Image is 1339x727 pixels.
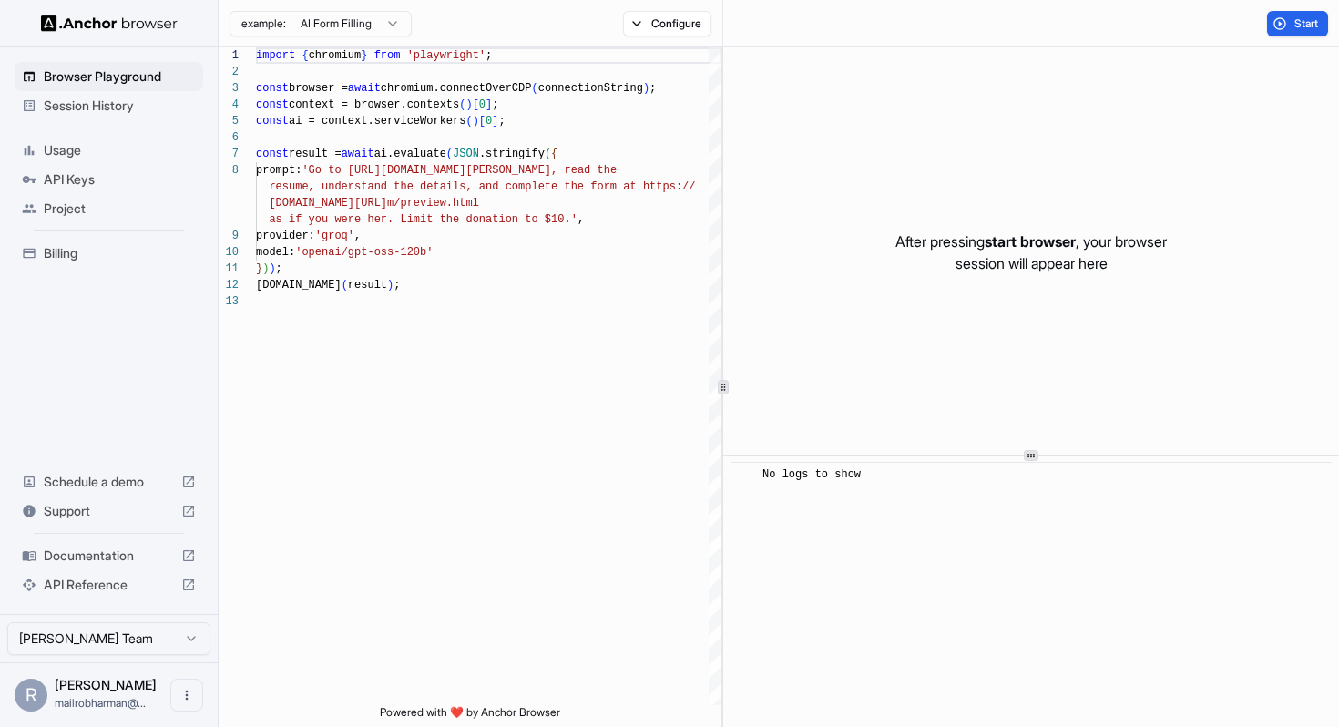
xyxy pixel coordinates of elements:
div: R [15,679,47,712]
span: .stringify [479,148,545,160]
div: Session History [15,91,203,120]
div: Schedule a demo [15,467,203,497]
span: import [256,49,295,62]
span: ( [545,148,551,160]
button: Configure [623,11,711,36]
div: Usage [15,136,203,165]
span: Powered with ❤️ by Anchor Browser [380,705,560,727]
div: 7 [219,146,239,162]
span: ; [498,115,505,128]
span: resume, understand the details, and complete the f [269,180,597,193]
span: const [256,98,289,111]
div: Documentation [15,541,203,570]
span: 'Go to [URL][DOMAIN_NAME][PERSON_NAME], re [302,164,577,177]
span: Session History [44,97,196,115]
span: Rob Harman [55,677,157,692]
span: ( [446,148,453,160]
span: ad the [578,164,617,177]
span: chromium [309,49,362,62]
div: 10 [219,244,239,261]
span: ( [531,82,537,95]
span: ) [262,262,269,275]
span: 'groq' [315,230,354,242]
img: Anchor Logo [41,15,178,32]
div: API Reference [15,570,203,599]
span: ( [465,115,472,128]
span: { [551,148,557,160]
div: 11 [219,261,239,277]
div: Browser Playground [15,62,203,91]
span: m/preview.html [387,197,479,210]
button: Open menu [170,679,203,712]
span: API Reference [44,576,174,594]
div: Project [15,194,203,223]
span: , [578,213,584,226]
span: Start [1294,16,1320,31]
span: 'playwright' [407,49,486,62]
span: No logs to show [762,468,861,481]
span: prompt: [256,164,302,177]
span: { [302,49,308,62]
span: [ [479,115,486,128]
p: After pressing , your browser session will appear here [895,230,1167,274]
span: connectionString [538,82,643,95]
span: ) [473,115,479,128]
span: ; [394,279,400,292]
span: ) [269,262,275,275]
div: Support [15,497,203,526]
span: API Keys [44,170,196,189]
span: } [361,49,367,62]
span: Billing [44,244,196,262]
div: 13 [219,293,239,310]
span: example: [241,16,286,31]
span: ; [492,98,498,111]
div: 4 [219,97,239,113]
span: from [374,49,401,62]
span: ( [342,279,348,292]
span: model: [256,246,295,259]
div: 12 [219,277,239,293]
span: Browser Playground [44,67,196,86]
span: provider: [256,230,315,242]
span: await [348,82,381,95]
span: 0 [486,115,492,128]
span: Support [44,502,174,520]
span: , [354,230,361,242]
span: ​ [740,466,749,484]
span: ] [486,98,492,111]
button: Start [1267,11,1328,36]
span: } [256,262,262,275]
span: result [348,279,387,292]
span: chromium.connectOverCDP [381,82,532,95]
div: API Keys [15,165,203,194]
div: 3 [219,80,239,97]
span: mailrobharman@gmail.com [55,696,146,710]
div: 8 [219,162,239,179]
div: 9 [219,228,239,244]
span: ai.evaluate [374,148,446,160]
span: ( [459,98,465,111]
span: ) [465,98,472,111]
span: const [256,148,289,160]
div: 1 [219,47,239,64]
span: result = [289,148,342,160]
span: ; [276,262,282,275]
span: as if you were her. Limit the donation to $10.' [269,213,577,226]
span: ) [643,82,649,95]
span: JSON [453,148,479,160]
span: start browser [985,232,1076,251]
span: orm at https:// [597,180,695,193]
span: ] [492,115,498,128]
span: [DOMAIN_NAME][URL] [269,197,387,210]
span: 'openai/gpt-oss-120b' [295,246,433,259]
span: ; [649,82,656,95]
span: ) [387,279,394,292]
span: ai = context.serviceWorkers [289,115,465,128]
div: 5 [219,113,239,129]
div: 2 [219,64,239,80]
span: [DOMAIN_NAME] [256,279,342,292]
span: context = browser.contexts [289,98,459,111]
span: await [342,148,374,160]
span: const [256,82,289,95]
span: Schedule a demo [44,473,174,491]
